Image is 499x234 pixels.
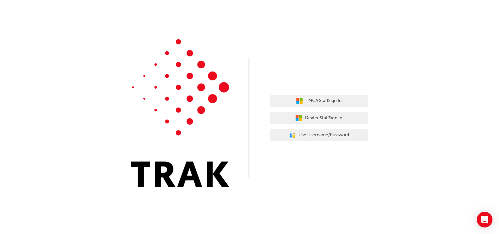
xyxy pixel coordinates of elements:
span: Use Username/Password [298,131,349,139]
button: Use Username/Password [270,129,368,142]
span: Dealer Staff Sign In [305,114,342,122]
div: Open Intercom Messenger [477,212,492,227]
button: Dealer StaffSign In [270,112,368,124]
span: TMCA Staff Sign In [306,97,342,105]
img: Trak [131,39,229,187]
button: TMCA StaffSign In [270,95,368,107]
